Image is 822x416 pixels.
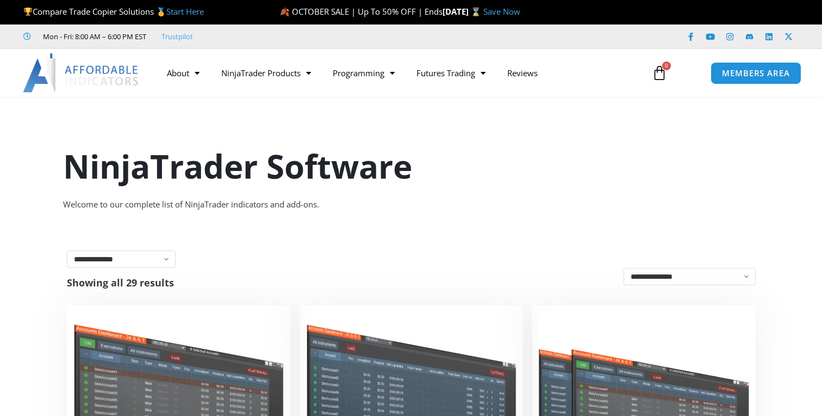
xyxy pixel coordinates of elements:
[161,30,193,43] a: Trustpilot
[210,60,322,85] a: NinjaTrader Products
[23,53,140,93] img: LogoAI | Affordable Indicators – NinjaTrader
[322,60,406,85] a: Programming
[279,6,443,17] span: 🍂 OCTOBER SALE | Up To 50% OFF | Ends
[24,8,32,16] img: 🏆
[156,60,641,85] nav: Menu
[722,69,790,77] span: MEMBERS AREA
[63,197,759,212] div: Welcome to our complete list of NinjaTrader indicators and add-ons.
[711,62,801,84] a: MEMBERS AREA
[636,57,683,89] a: 0
[496,60,549,85] a: Reviews
[63,143,759,189] h1: NinjaTrader Software
[443,6,483,17] strong: [DATE] ⌛
[67,278,174,287] p: Showing all 29 results
[156,60,210,85] a: About
[624,268,756,285] select: Shop order
[662,62,671,70] span: 0
[166,6,204,17] a: Start Here
[40,30,146,43] span: Mon - Fri: 8:00 AM – 6:00 PM EST
[483,6,520,17] a: Save Now
[406,60,496,85] a: Futures Trading
[23,6,204,17] span: Compare Trade Copier Solutions 🥇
